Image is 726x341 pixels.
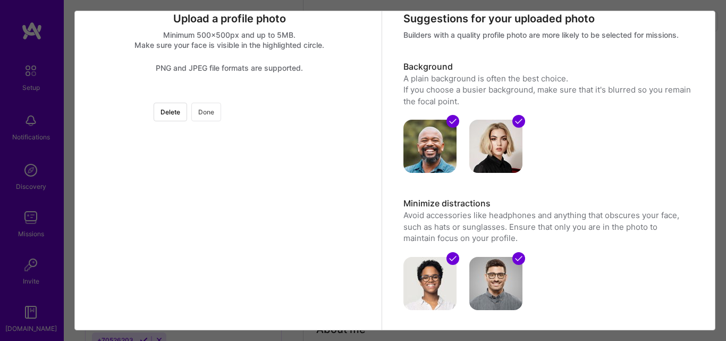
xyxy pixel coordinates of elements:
h3: Minimize distractions [403,198,691,210]
div: Upload a profile photo [86,12,374,26]
button: Done [191,103,221,121]
div: Minimum 500x500px and up to 5MB. [86,30,374,40]
div: Builders with a quality profile photo are more likely to be selected for missions. [403,30,691,40]
div: PNG and JPEG file formats are supported. [86,63,374,73]
img: avatar [403,257,457,310]
div: Make sure your face is visible in the highlighted circle. [86,40,374,50]
button: Delete [154,103,187,121]
img: avatar [403,120,457,173]
h3: Background [403,61,691,73]
img: avatar [469,257,522,310]
div: Suggestions for your uploaded photo [403,12,691,26]
div: A plain background is often the best choice. [403,73,691,84]
img: avatar [469,120,522,173]
p: Avoid accessories like headphones and anything that obscures your face, such as hats or sunglasse... [403,210,691,244]
div: If you choose a busier background, make sure that it's blurred so you remain the focal point. [403,84,691,107]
